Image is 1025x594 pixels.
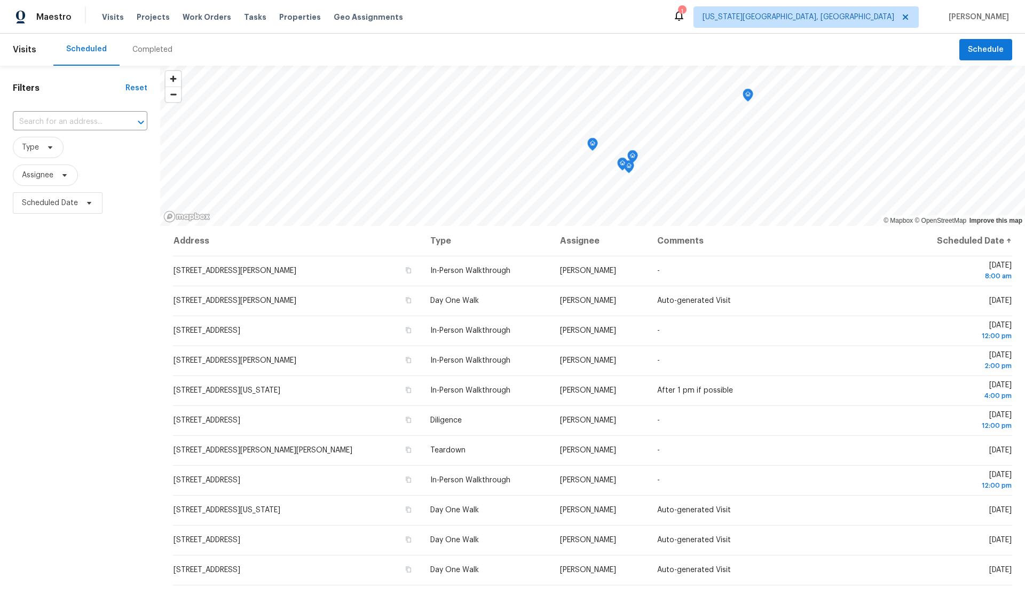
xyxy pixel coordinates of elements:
span: [PERSON_NAME] [560,417,616,424]
canvas: Map [160,66,1025,226]
span: Geo Assignments [334,12,403,22]
span: [STREET_ADDRESS][US_STATE] [174,387,280,394]
span: [PERSON_NAME] [560,476,616,484]
span: Teardown [430,447,466,454]
span: Day One Walk [430,566,479,574]
span: [PERSON_NAME] [560,357,616,364]
button: Copy Address [404,505,413,514]
div: 4:00 pm [909,390,1012,401]
span: Auto-generated Visit [657,566,731,574]
span: - [657,327,660,334]
button: Copy Address [404,295,413,305]
span: - [657,447,660,454]
span: [DATE] [909,471,1012,491]
span: [PERSON_NAME] [560,267,616,275]
span: [PERSON_NAME] [560,327,616,334]
span: Diligence [430,417,462,424]
span: [US_STATE][GEOGRAPHIC_DATA], [GEOGRAPHIC_DATA] [703,12,894,22]
th: Type [422,226,551,256]
span: [PERSON_NAME] [560,447,616,454]
span: Visits [13,38,36,61]
span: [DATE] [989,447,1012,454]
span: Auto-generated Visit [657,297,731,304]
button: Copy Address [404,265,413,275]
span: Auto-generated Visit [657,536,731,544]
span: [STREET_ADDRESS] [174,417,240,424]
span: Day One Walk [430,297,479,304]
div: Map marker [743,89,753,105]
button: Copy Address [404,535,413,544]
div: 12:00 pm [909,331,1012,341]
span: - [657,417,660,424]
button: Zoom out [165,87,181,102]
span: [PERSON_NAME] [560,536,616,544]
span: [DATE] [989,566,1012,574]
div: 12:00 pm [909,420,1012,431]
span: Day One Walk [430,506,479,514]
a: Improve this map [969,217,1022,224]
span: [DATE] [909,262,1012,282]
button: Copy Address [404,415,413,425]
button: Schedule [959,39,1012,61]
span: [PERSON_NAME] [560,297,616,304]
h1: Filters [13,83,125,93]
span: Projects [137,12,170,22]
span: [DATE] [909,381,1012,401]
div: 2:00 pm [909,361,1012,371]
span: Type [22,142,39,153]
div: Map marker [587,138,598,154]
div: 12:00 pm [909,480,1012,491]
div: Map marker [624,160,634,177]
input: Search for an address... [13,114,117,130]
span: [DATE] [989,297,1012,304]
th: Assignee [551,226,649,256]
span: - [657,476,660,484]
button: Open [133,115,148,130]
span: [DATE] [909,322,1012,341]
span: [DATE] [909,351,1012,371]
button: Copy Address [404,475,413,484]
span: In-Person Walkthrough [430,267,510,275]
div: Map marker [617,158,628,174]
span: Visits [102,12,124,22]
a: OpenStreetMap [914,217,966,224]
span: - [657,267,660,275]
span: [DATE] [989,536,1012,544]
span: In-Person Walkthrough [430,476,510,484]
span: [PERSON_NAME] [560,566,616,574]
div: Reset [125,83,147,93]
span: In-Person Walkthrough [430,387,510,394]
span: In-Person Walkthrough [430,327,510,334]
button: Copy Address [404,325,413,335]
button: Zoom in [165,71,181,87]
span: [STREET_ADDRESS][US_STATE] [174,506,280,514]
span: After 1 pm if possible [657,387,733,394]
span: Assignee [22,170,53,181]
span: Scheduled Date [22,198,78,208]
div: Completed [132,44,172,55]
span: Work Orders [183,12,231,22]
span: [STREET_ADDRESS][PERSON_NAME] [174,267,296,275]
span: [PERSON_NAME] [560,387,616,394]
span: Auto-generated Visit [657,506,731,514]
th: Address [173,226,422,256]
span: - [657,357,660,364]
th: Comments [649,226,901,256]
span: [STREET_ADDRESS] [174,566,240,574]
span: Tasks [244,13,266,21]
a: Mapbox [884,217,913,224]
button: Copy Address [404,565,413,574]
span: [STREET_ADDRESS][PERSON_NAME] [174,357,296,364]
a: Mapbox homepage [163,210,210,223]
span: [PERSON_NAME] [560,506,616,514]
button: Copy Address [404,445,413,455]
span: [STREET_ADDRESS] [174,476,240,484]
span: [STREET_ADDRESS] [174,327,240,334]
div: Map marker [627,150,638,167]
span: Day One Walk [430,536,479,544]
button: Copy Address [404,355,413,365]
span: [STREET_ADDRESS][PERSON_NAME][PERSON_NAME] [174,447,352,454]
span: Maestro [36,12,72,22]
span: Schedule [968,43,1004,57]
